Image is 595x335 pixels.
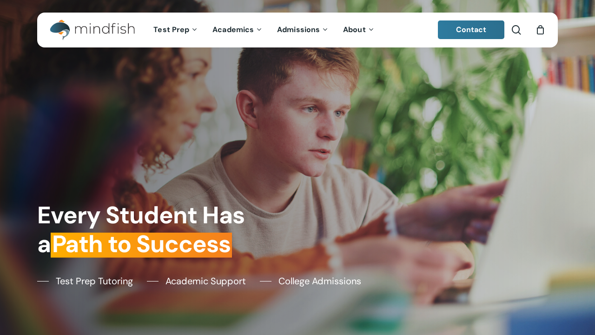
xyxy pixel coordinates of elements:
span: College Admissions [278,274,361,288]
a: Test Prep Tutoring [37,274,133,288]
a: College Admissions [260,274,361,288]
em: Path to Success [51,228,232,260]
span: Test Prep [153,25,189,34]
span: Contact [456,25,487,34]
a: Test Prep [146,26,205,34]
span: Admissions [277,25,320,34]
span: Test Prep Tutoring [56,274,133,288]
header: Main Menu [37,13,558,47]
a: Academic Support [147,274,246,288]
a: Contact [438,20,505,39]
span: Academics [212,25,254,34]
a: Admissions [270,26,336,34]
h1: Every Student Has a [37,201,292,258]
a: Cart [535,25,545,35]
span: Academic Support [165,274,246,288]
nav: Main Menu [146,13,382,47]
a: Academics [205,26,270,34]
a: About [336,26,382,34]
span: About [343,25,366,34]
